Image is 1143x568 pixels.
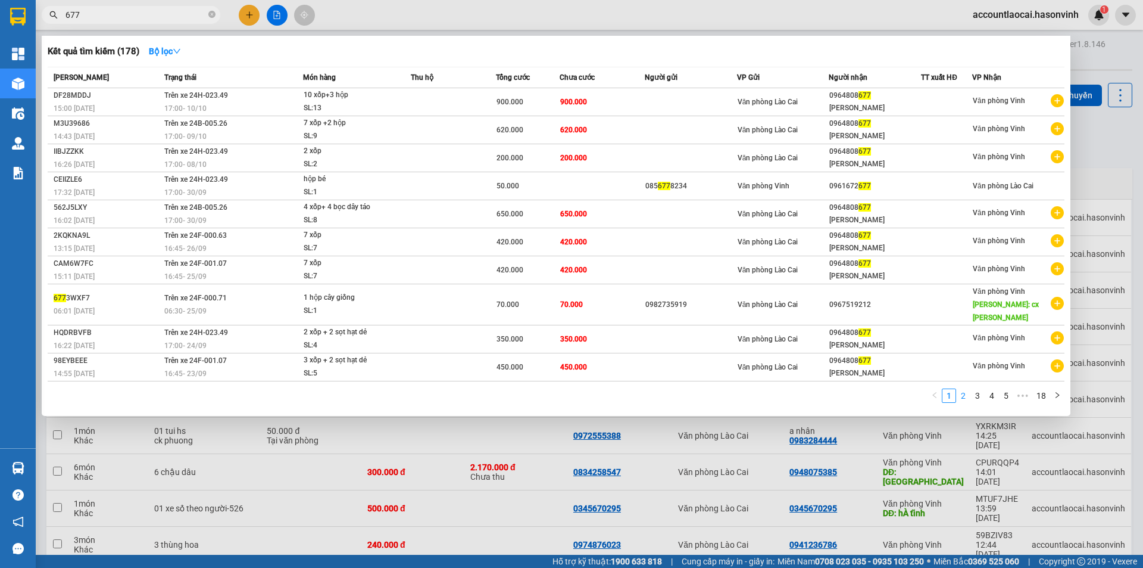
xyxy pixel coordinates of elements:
img: warehouse-icon [12,137,24,150]
span: 650.000 [496,210,523,218]
span: 16:02 [DATE] [54,216,95,225]
span: 677 [858,356,871,365]
span: Trên xe 24H-023.49 [164,328,228,337]
div: SL: 7 [304,270,393,283]
span: Văn phòng Vinh [973,125,1025,133]
strong: Bộ lọc [149,46,181,56]
span: 677 [858,182,871,190]
div: SL: 1 [304,186,393,199]
span: 14:55 [DATE] [54,370,95,378]
span: 677 [54,294,66,302]
div: M3U39686 [54,117,161,130]
span: Văn phòng Lào Cai [738,210,798,218]
span: 70.000 [496,300,519,309]
div: 0967519212 [829,299,920,311]
span: Trên xe 24B-005.26 [164,119,227,128]
div: SL: 2 [304,158,393,171]
span: [PERSON_NAME] [54,73,109,82]
span: close-circle [208,10,216,21]
a: 18 [1033,389,1050,402]
span: Người nhận [829,73,867,82]
span: Người gửi [645,73,677,82]
span: Trên xe 24B-005.26 [164,203,227,212]
span: plus-circle [1051,150,1064,163]
div: [PERSON_NAME] [829,130,920,142]
li: Previous Page [927,389,942,403]
span: Trạng thái [164,73,196,82]
span: Văn phòng Vinh [973,265,1025,273]
span: 13:15 [DATE] [54,244,95,253]
span: Trên xe 24H-023.49 [164,91,228,100]
div: SL: 9 [304,130,393,143]
span: 450.000 [496,363,523,371]
li: 3 [970,389,985,403]
span: 200.000 [496,154,523,162]
span: 677 [858,328,871,337]
div: [PERSON_NAME] [829,339,920,352]
div: 1 hộp cây giống [304,291,393,305]
img: warehouse-icon [12,462,24,474]
span: ••• [1013,389,1032,403]
div: 0964808 [829,257,920,270]
span: 677 [858,203,871,212]
div: [PERSON_NAME] [829,102,920,114]
span: Văn phòng Lào Cai [738,300,798,309]
span: Văn phòng Vinh [973,153,1025,161]
span: VP Gửi [737,73,760,82]
span: 15:00 [DATE] [54,104,95,113]
span: Trên xe 24F-000.71 [164,294,227,302]
span: [PERSON_NAME]: cx [PERSON_NAME] [973,300,1039,322]
span: search [49,11,58,19]
div: 562J5LXY [54,201,161,214]
span: plus-circle [1051,359,1064,373]
div: [PERSON_NAME] [829,214,920,226]
span: plus-circle [1051,331,1064,344]
span: 50.000 [496,182,519,190]
span: 420.000 [496,266,523,274]
div: 2 xốp + 2 sọt hạt dẻ [304,326,393,339]
li: Next Page [1050,389,1064,403]
span: TT xuất HĐ [921,73,957,82]
span: Văn phòng Vinh [738,182,790,190]
div: [PERSON_NAME] [829,270,920,283]
span: Văn phòng Vinh [973,209,1025,217]
img: dashboard-icon [12,48,24,60]
div: 7 xốp [304,257,393,270]
button: right [1050,389,1064,403]
span: Văn phòng Lào Cai [738,238,798,246]
span: 70.000 [560,300,583,309]
div: IIBJZZKK [54,145,161,158]
span: Văn phòng Lào Cai [738,98,798,106]
span: 16:22 [DATE] [54,342,95,350]
a: 1 [942,389,955,402]
span: Thu hộ [411,73,433,82]
span: plus-circle [1051,234,1064,247]
div: 0964808 [829,327,920,339]
span: Tổng cước [496,73,530,82]
div: DF28MDDJ [54,89,161,102]
span: plus-circle [1051,122,1064,135]
span: Văn phòng Lào Cai [973,182,1033,190]
a: 5 [1000,389,1013,402]
h3: Kết quả tìm kiếm ( 178 ) [48,45,139,58]
span: 14:43 [DATE] [54,132,95,141]
span: 15:11 [DATE] [54,272,95,281]
div: SL: 5 [304,367,393,380]
div: HQDRBVFB [54,327,161,339]
span: 17:00 - 30/09 [164,216,207,225]
img: logo-vxr [10,8,26,26]
span: Chưa cước [560,73,595,82]
span: Văn phòng Vinh [973,97,1025,105]
span: Trên xe 24F-001.07 [164,356,227,365]
span: message [13,543,24,554]
span: notification [13,516,24,527]
span: down [173,47,181,55]
li: 1 [942,389,956,403]
span: 16:45 - 25/09 [164,272,207,281]
span: plus-circle [1051,262,1064,275]
div: 0964808 [829,201,920,214]
span: Văn phòng Lào Cai [738,335,798,343]
span: 650.000 [560,210,587,218]
span: Văn phòng Lào Cai [738,154,798,162]
span: 17:00 - 09/10 [164,132,207,141]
